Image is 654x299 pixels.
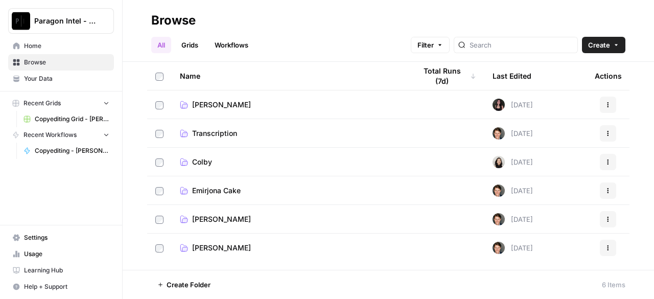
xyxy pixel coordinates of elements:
span: Help + Support [24,282,109,291]
button: Filter [411,37,450,53]
span: Recent Grids [24,99,61,108]
a: All [151,37,171,53]
input: Search [470,40,573,50]
img: Paragon Intel - Copyediting Logo [12,12,30,30]
a: Learning Hub [8,262,114,279]
a: Transcription [180,128,400,139]
button: Recent Grids [8,96,114,111]
button: Recent Workflows [8,127,114,143]
a: Usage [8,246,114,262]
button: Workspace: Paragon Intel - Copyediting [8,8,114,34]
span: Usage [24,249,109,259]
button: Help + Support [8,279,114,295]
a: [PERSON_NAME] [180,100,400,110]
span: Paragon Intel - Copyediting [34,16,96,26]
div: [DATE] [493,242,533,254]
span: Copyediting - [PERSON_NAME] [35,146,109,155]
span: Create [588,40,610,50]
a: Copyediting - [PERSON_NAME] [19,143,114,159]
span: Browse [24,58,109,67]
div: Browse [151,12,196,29]
a: Workflows [208,37,254,53]
div: [DATE] [493,185,533,197]
img: qw00ik6ez51o8uf7vgx83yxyzow9 [493,185,505,197]
div: [DATE] [493,99,533,111]
div: [DATE] [493,213,533,225]
a: Home [8,38,114,54]
img: t5ef5oef8zpw1w4g2xghobes91mw [493,156,505,168]
button: Create Folder [151,277,217,293]
button: Create [582,37,625,53]
a: Browse [8,54,114,71]
img: qw00ik6ez51o8uf7vgx83yxyzow9 [493,242,505,254]
span: Emirjona Cake [192,186,241,196]
a: Colby [180,157,400,167]
div: 6 Items [602,280,625,290]
span: Transcription [192,128,237,139]
img: 5nlru5lqams5xbrbfyykk2kep4hl [493,99,505,111]
img: qw00ik6ez51o8uf7vgx83yxyzow9 [493,127,505,140]
span: Settings [24,233,109,242]
a: [PERSON_NAME] [180,214,400,224]
div: Actions [595,62,622,90]
a: Emirjona Cake [180,186,400,196]
a: Grids [175,37,204,53]
a: Copyediting Grid - [PERSON_NAME] [19,111,114,127]
img: qw00ik6ez51o8uf7vgx83yxyzow9 [493,213,505,225]
span: Create Folder [167,280,211,290]
span: Learning Hub [24,266,109,275]
span: Filter [417,40,434,50]
span: [PERSON_NAME] [192,214,251,224]
span: Recent Workflows [24,130,77,140]
span: Copyediting Grid - [PERSON_NAME] [35,114,109,124]
span: Colby [192,157,212,167]
a: Your Data [8,71,114,87]
div: [DATE] [493,127,533,140]
div: Last Edited [493,62,531,90]
div: Name [180,62,400,90]
div: [DATE] [493,156,533,168]
span: Your Data [24,74,109,83]
span: [PERSON_NAME] [192,243,251,253]
a: Settings [8,229,114,246]
span: Home [24,41,109,51]
div: Total Runs (7d) [416,62,476,90]
a: [PERSON_NAME] [180,243,400,253]
span: [PERSON_NAME] [192,100,251,110]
